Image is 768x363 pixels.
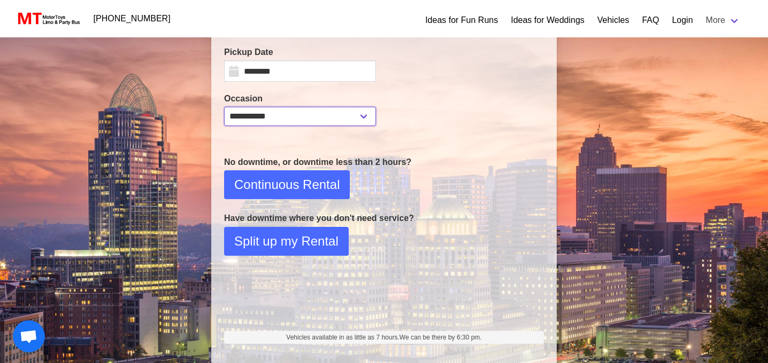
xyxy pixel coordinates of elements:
a: Ideas for Fun Runs [425,14,498,27]
button: Continuous Rental [224,170,350,199]
img: MotorToys Logo [15,11,81,26]
a: Vehicles [597,14,629,27]
a: Ideas for Weddings [511,14,585,27]
a: [PHONE_NUMBER] [87,8,177,29]
a: Login [672,14,693,27]
p: Have downtime where you don't need service? [224,212,544,225]
span: We can be there by 6:30 pm. [400,334,482,341]
span: Vehicles available in as little as 7 hours. [286,333,481,342]
button: Split up my Rental [224,227,349,256]
p: No downtime, or downtime less than 2 hours? [224,156,544,169]
span: Continuous Rental [234,175,340,194]
a: FAQ [642,14,659,27]
span: Split up my Rental [234,232,339,251]
a: More [700,10,747,31]
label: Pickup Date [224,46,376,59]
label: Occasion [224,92,376,105]
a: Open chat [13,320,45,352]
